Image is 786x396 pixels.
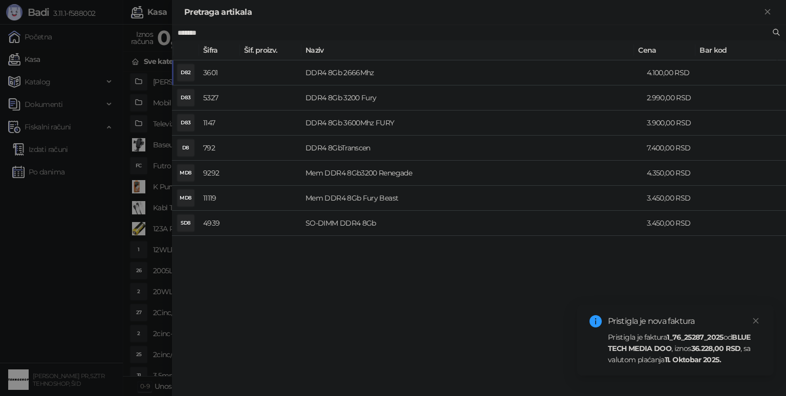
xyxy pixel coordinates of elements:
[608,315,761,327] div: Pristigla je nova faktura
[691,344,741,353] strong: 36.228,00 RSD
[178,115,194,131] div: D83
[608,332,761,365] div: Pristigla je faktura od , iznos , sa valutom plaćanja
[184,6,761,18] div: Pretraga artikala
[199,60,240,85] td: 3601
[750,315,761,326] a: Close
[752,317,759,324] span: close
[199,136,240,161] td: 792
[199,40,240,60] th: Šifra
[301,161,643,186] td: Mem DDR4 8Gb3200 Renegade
[199,85,240,111] td: 5327
[199,161,240,186] td: 9292
[301,111,643,136] td: DDR4 8Gb 3600Mhz FURY
[643,85,704,111] td: 2.990,00 RSD
[301,60,643,85] td: DDR4 8Gb 2666Mhz
[199,186,240,211] td: 11119
[608,333,751,353] strong: BLUE TECH MEDIA DOO
[178,215,194,231] div: SD8
[301,85,643,111] td: DDR4 8Gb 3200 Fury
[667,333,723,342] strong: 1_76_25287_2025
[301,136,643,161] td: DDR4 8GbTranscen
[695,40,777,60] th: Bar kod
[643,211,704,236] td: 3.450,00 RSD
[301,186,643,211] td: Mem DDR4 8Gb Fury Beast
[240,40,301,60] th: Šif. proizv.
[178,190,194,206] div: MD8
[643,136,704,161] td: 7.400,00 RSD
[634,40,695,60] th: Cena
[178,90,194,106] div: D83
[589,315,602,327] span: info-circle
[178,64,194,81] div: D82
[301,211,643,236] td: SO-DIMM DDR4 8Gb
[301,40,634,60] th: Naziv
[665,355,721,364] strong: 11. Oktobar 2025.
[178,140,194,156] div: D8
[178,165,194,181] div: MD8
[643,161,704,186] td: 4.350,00 RSD
[643,111,704,136] td: 3.900,00 RSD
[199,211,240,236] td: 4939
[643,186,704,211] td: 3.450,00 RSD
[643,60,704,85] td: 4.100,00 RSD
[199,111,240,136] td: 1147
[761,6,774,18] button: Zatvori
